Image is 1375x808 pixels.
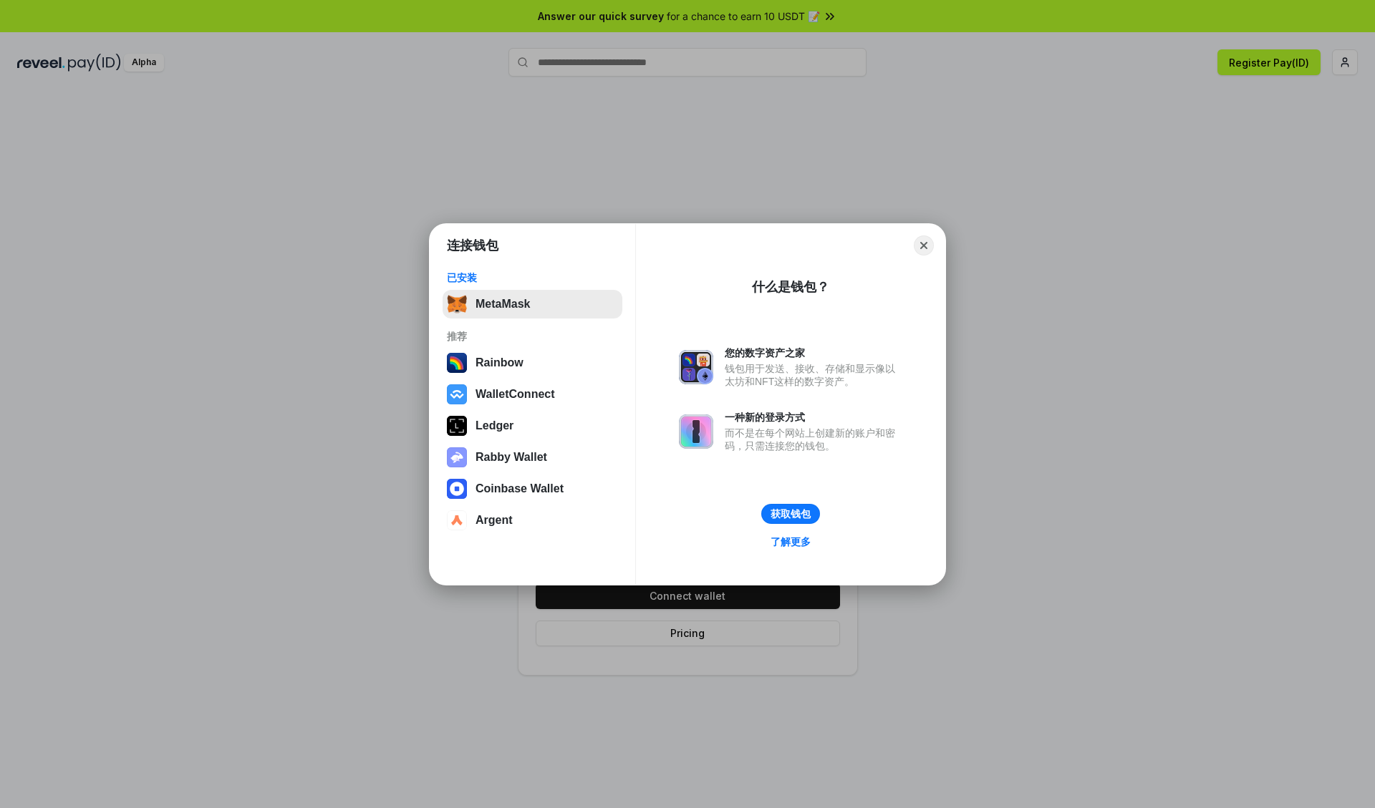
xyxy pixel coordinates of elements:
[771,507,811,520] div: 获取钱包
[476,451,547,464] div: Rabby Wallet
[762,532,819,551] a: 了解更多
[447,294,467,314] img: svg+xml,%3Csvg%20fill%3D%22none%22%20height%3D%2233%22%20viewBox%3D%220%200%2035%2033%22%20width%...
[447,384,467,404] img: svg+xml,%3Csvg%20width%3D%2228%22%20height%3D%2228%22%20viewBox%3D%220%200%2028%2028%22%20fill%3D...
[476,514,513,527] div: Argent
[476,356,524,369] div: Rainbow
[679,350,713,384] img: svg+xml,%3Csvg%20xmlns%3D%22http%3A%2F%2Fwww.w3.org%2F2000%2Fsvg%22%20fill%3D%22none%22%20viewBox...
[679,414,713,449] img: svg+xml,%3Csvg%20xmlns%3D%22http%3A%2F%2Fwww.w3.org%2F2000%2Fsvg%22%20fill%3D%22none%22%20viewBox...
[443,474,622,503] button: Coinbase Wallet
[447,271,618,284] div: 已安装
[725,427,902,452] div: 而不是在每个网站上创建新的账户和密码，只需连接您的钱包。
[443,412,622,440] button: Ledger
[476,482,564,495] div: Coinbase Wallet
[447,416,467,436] img: svg+xml,%3Csvg%20xmlns%3D%22http%3A%2F%2Fwww.w3.org%2F2000%2Fsvg%22%20width%3D%2228%22%20height%3...
[443,349,622,377] button: Rainbow
[447,330,618,343] div: 推荐
[476,298,530,311] div: MetaMask
[476,388,555,401] div: WalletConnect
[443,443,622,472] button: Rabby Wallet
[447,447,467,467] img: svg+xml,%3Csvg%20xmlns%3D%22http%3A%2F%2Fwww.w3.org%2F2000%2Fsvg%22%20fill%3D%22none%22%20viewBox...
[771,535,811,548] div: 了解更多
[447,479,467,499] img: svg+xml,%3Csvg%20width%3D%2228%22%20height%3D%2228%22%20viewBox%3D%220%200%2028%2028%22%20fill%3D...
[443,380,622,409] button: WalletConnect
[914,235,934,255] button: Close
[725,346,902,359] div: 您的数字资产之家
[761,504,820,524] button: 获取钱包
[447,353,467,373] img: svg+xml,%3Csvg%20width%3D%22120%22%20height%3D%22120%22%20viewBox%3D%220%200%20120%20120%22%20fil...
[476,419,513,432] div: Ledger
[447,237,498,254] h1: 连接钱包
[443,506,622,535] button: Argent
[443,290,622,318] button: MetaMask
[447,510,467,530] img: svg+xml,%3Csvg%20width%3D%2228%22%20height%3D%2228%22%20viewBox%3D%220%200%2028%2028%22%20fill%3D...
[752,278,829,296] div: 什么是钱包？
[725,362,902,388] div: 钱包用于发送、接收、存储和显示像以太坊和NFT这样的数字资产。
[725,411,902,424] div: 一种新的登录方式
